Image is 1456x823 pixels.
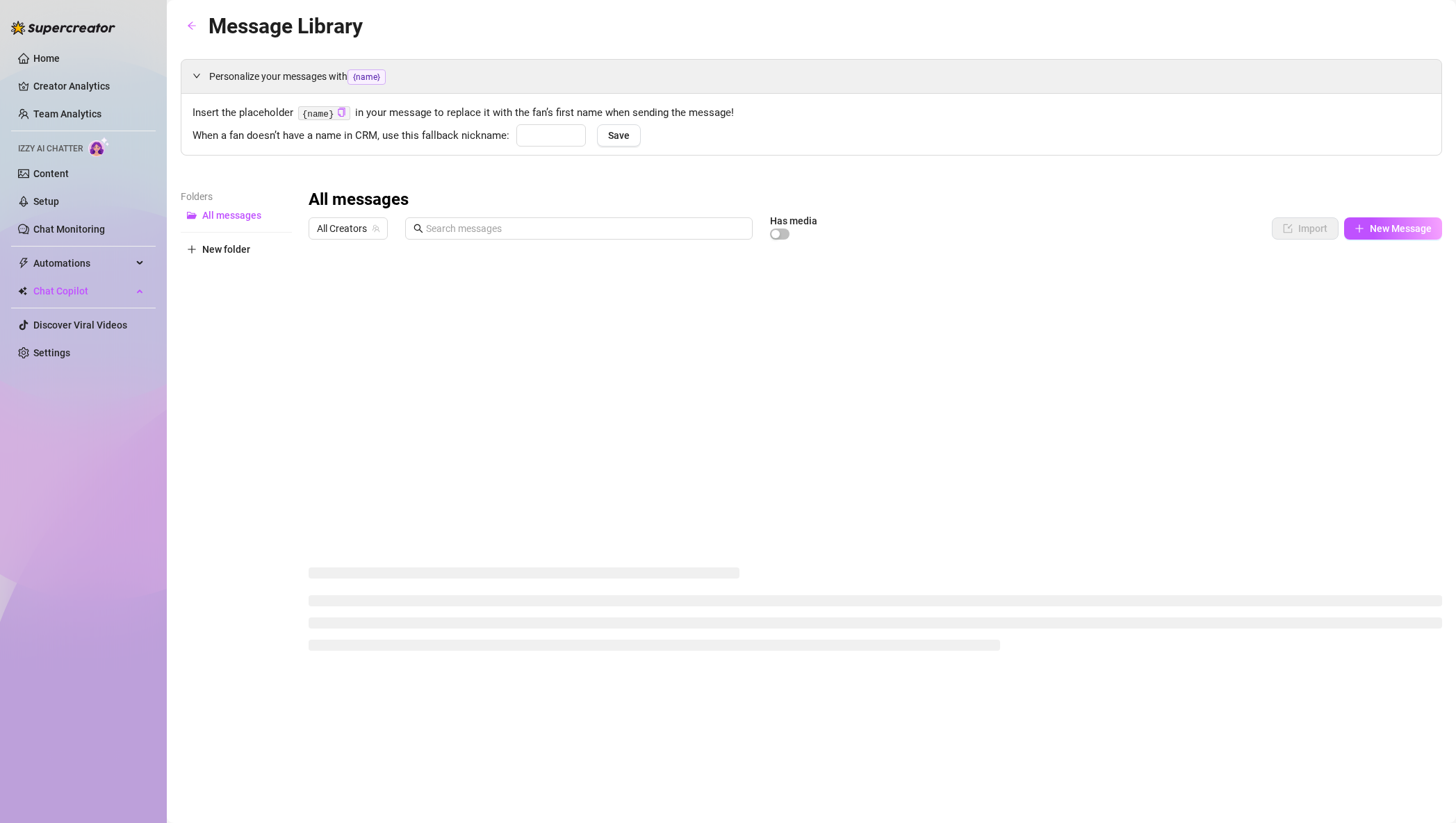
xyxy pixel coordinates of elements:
span: search [414,224,423,233]
span: Insert the placeholder in your message to replace it with the fan’s first name when sending the m... [193,105,1430,122]
span: When a fan doesn’t have a name in CRM, use this fallback nickname: [193,128,509,144]
span: Personalize your messages with [209,69,1430,85]
span: {name} [347,69,386,85]
a: Team Analytics [33,108,101,119]
img: logo-BBDzfeDw.svg [11,21,115,35]
button: Click to Copy [337,108,346,118]
span: thunderbolt [18,258,29,269]
button: Save [597,124,641,147]
span: expanded [193,72,201,80]
span: Chat Copilot [33,280,132,302]
span: plus [187,244,197,254]
button: New folder [181,238,292,260]
span: Izzy AI Chatter [18,142,83,156]
a: Home [33,53,60,64]
a: Creator Analytics [33,75,145,97]
span: plus [1355,224,1364,233]
code: {name} [298,106,350,121]
span: copy [337,108,346,117]
a: Settings [33,347,70,358]
a: Discover Viral Videos [33,319,127,331]
span: New folder [202,244,250,255]
input: Search messages [426,221,744,236]
div: Personalize your messages with{name} [181,60,1441,93]
img: AI Chatter [88,137,110,157]
a: Setup [33,196,59,207]
article: Message Library [208,10,363,42]
span: team [372,224,380,233]
span: Save [608,130,630,141]
button: New Message [1344,217,1442,240]
button: All messages [181,204,292,226]
a: Chat Monitoring [33,224,105,235]
h3: All messages [309,189,409,211]
span: New Message [1370,223,1432,234]
span: All messages [202,210,261,221]
article: Folders [181,189,292,204]
a: Content [33,168,69,179]
button: Import [1272,217,1339,240]
span: All Creators [317,218,379,239]
span: Automations [33,252,132,274]
span: folder-open [187,210,197,220]
img: Chat Copilot [18,286,27,296]
span: arrow-left [187,21,197,31]
article: Has media [770,217,817,225]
